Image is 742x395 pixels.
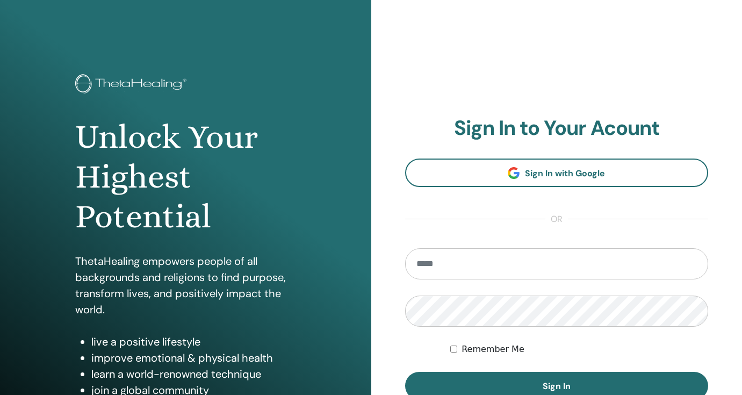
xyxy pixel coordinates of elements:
span: or [545,213,568,226]
li: learn a world-renowned technique [91,366,296,382]
div: Keep me authenticated indefinitely or until I manually logout [450,343,708,356]
h2: Sign In to Your Acount [405,116,709,141]
h1: Unlock Your Highest Potential [75,117,296,237]
p: ThetaHealing empowers people of all backgrounds and religions to find purpose, transform lives, a... [75,253,296,318]
span: Sign In with Google [525,168,605,179]
li: improve emotional & physical health [91,350,296,366]
a: Sign In with Google [405,159,709,187]
label: Remember Me [462,343,524,356]
li: live a positive lifestyle [91,334,296,350]
span: Sign In [543,380,571,392]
